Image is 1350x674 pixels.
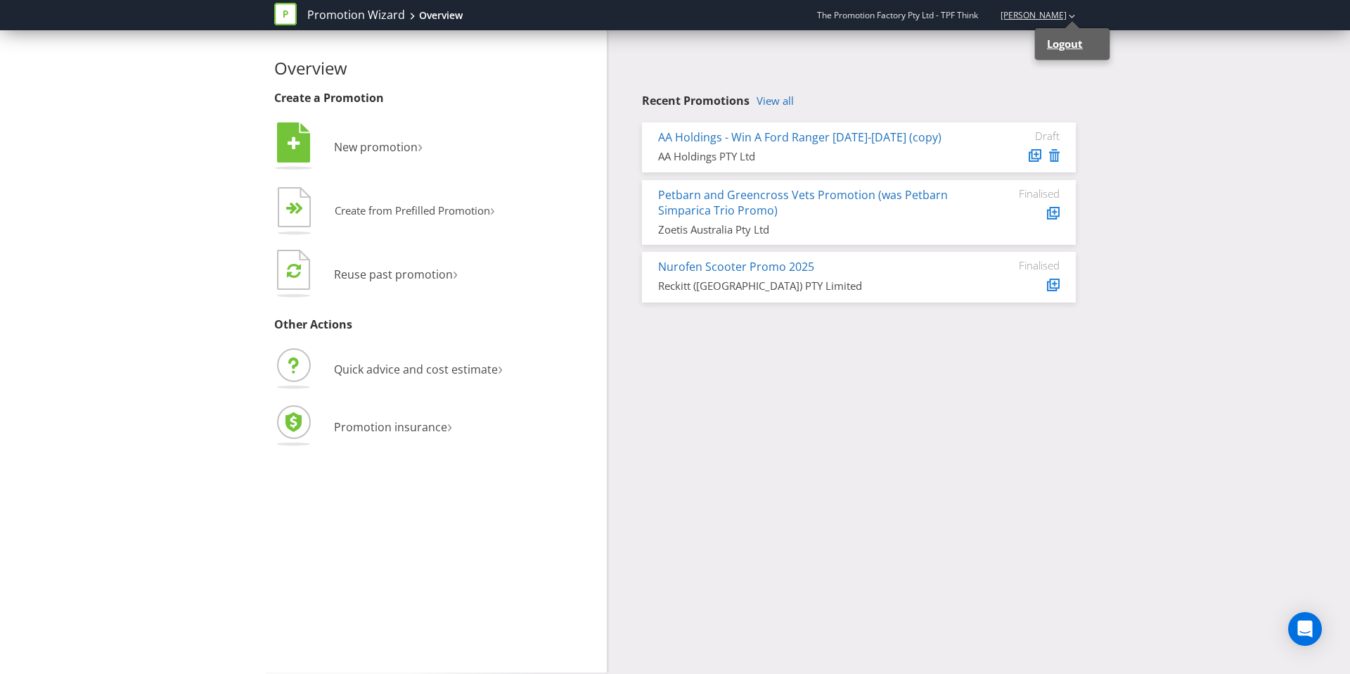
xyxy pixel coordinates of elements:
[295,202,304,215] tspan: 
[418,134,423,157] span: ›
[274,419,452,435] a: Promotion insurance›
[817,9,978,21] span: The Promotion Factory Pty Ltd - TPF Think
[288,136,300,151] tspan: 
[334,267,453,282] span: Reuse past promotion
[274,319,596,331] h3: Other Actions
[1288,612,1322,646] div: Open Intercom Messenger
[658,129,941,145] a: AA Holdings - Win A Ford Ranger [DATE]-[DATE] (copy)
[658,222,954,237] div: Zoetis Australia Pty Ltd
[986,9,1067,21] a: [PERSON_NAME]
[287,262,301,279] tspan: 
[447,414,452,437] span: ›
[975,129,1060,142] div: Draft
[658,259,814,274] a: Nurofen Scooter Promo 2025
[1047,37,1083,51] strong: Logout
[498,356,503,379] span: ›
[642,93,750,108] span: Recent Promotions
[658,149,954,164] div: AA Holdings PTY Ltd
[334,362,498,377] span: Quick advice and cost estimate
[307,7,405,23] a: Promotion Wizard
[334,419,447,435] span: Promotion insurance
[419,8,463,23] div: Overview
[658,187,948,219] a: Petbarn and Greencross Vets Promotion (was Petbarn Simparica Trio Promo)
[274,362,503,377] a: Quick advice and cost estimate›
[490,198,495,220] span: ›
[658,279,954,293] div: Reckitt ([GEOGRAPHIC_DATA]) PTY Limited
[757,95,794,107] a: View all
[453,261,458,284] span: ›
[274,92,596,105] h3: Create a Promotion
[975,187,1060,200] div: Finalised
[274,184,496,240] button: Create from Prefilled Promotion›
[274,59,596,77] h2: Overview
[334,139,418,155] span: New promotion
[975,259,1060,272] div: Finalised
[335,203,490,217] span: Create from Prefilled Promotion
